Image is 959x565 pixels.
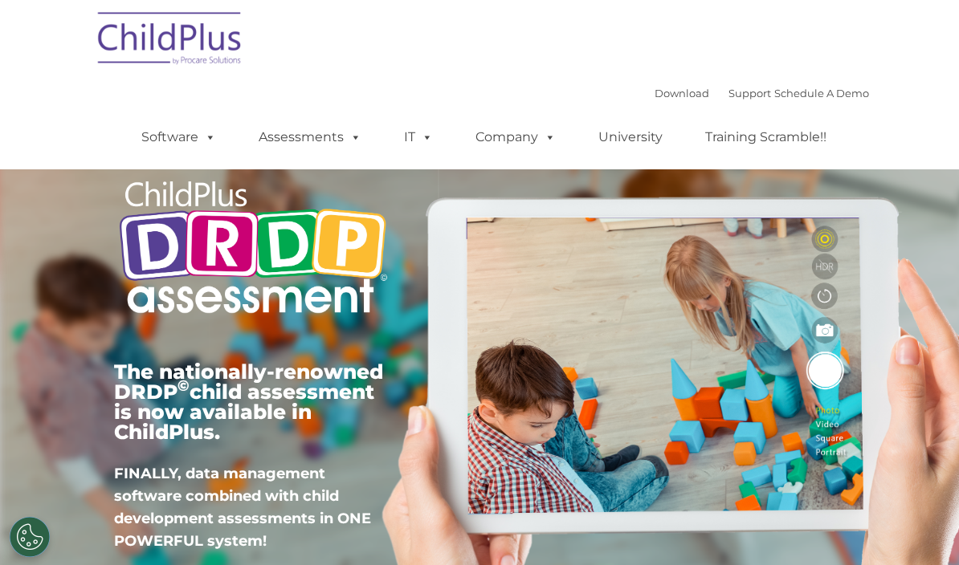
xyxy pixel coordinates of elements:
[655,87,869,100] font: |
[114,360,383,444] span: The nationally-renowned DRDP child assessment is now available in ChildPlus.
[10,517,50,557] button: Cookies Settings
[125,121,232,153] a: Software
[459,121,572,153] a: Company
[689,121,843,153] a: Training Scramble!!
[582,121,679,153] a: University
[728,87,771,100] a: Support
[114,165,392,334] img: Copyright - DRDP Logo Light
[243,121,377,153] a: Assessments
[774,87,869,100] a: Schedule A Demo
[655,87,709,100] a: Download
[114,465,371,550] span: FINALLY, data management software combined with child development assessments in ONE POWERFUL sys...
[388,121,449,153] a: IT
[90,1,251,81] img: ChildPlus by Procare Solutions
[178,376,190,395] sup: ©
